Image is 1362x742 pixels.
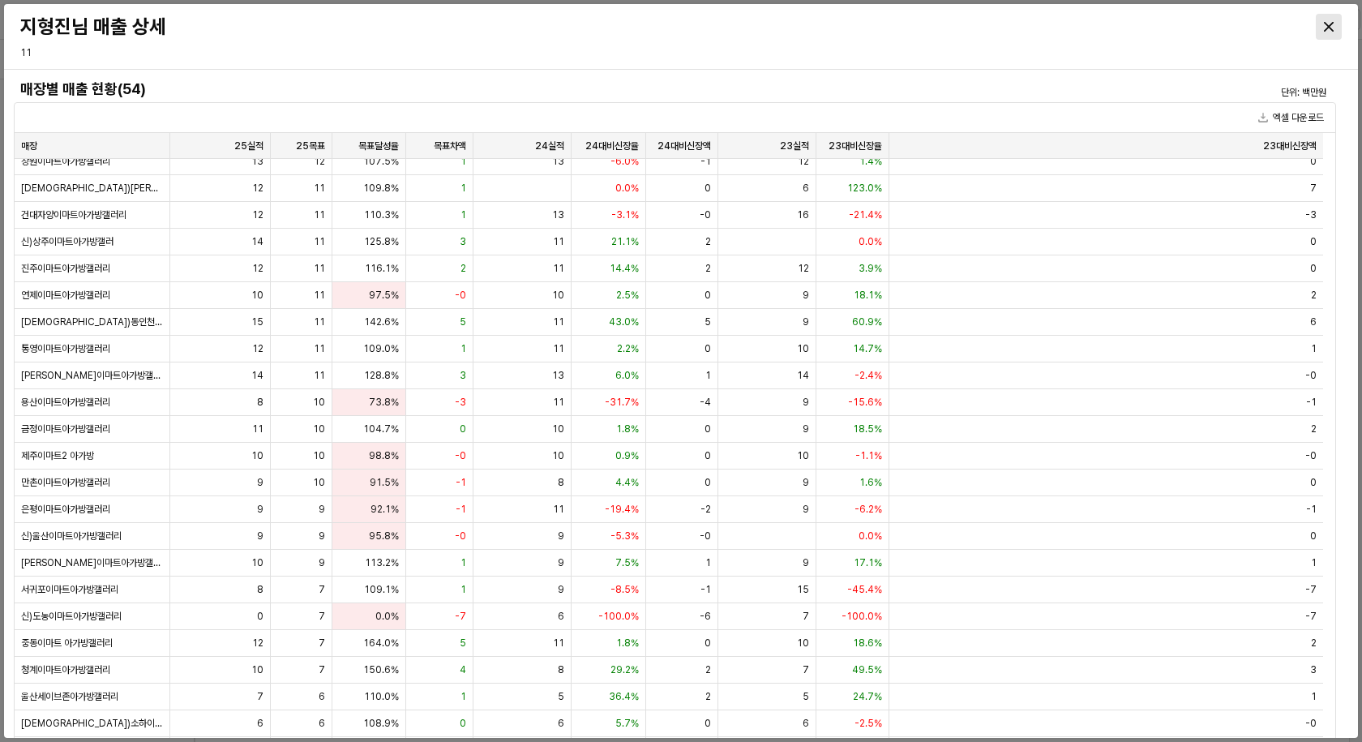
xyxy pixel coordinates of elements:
[859,262,882,275] span: 3.9%
[319,503,325,516] span: 9
[1305,610,1317,623] span: -7
[1263,139,1317,152] span: 23대비신장액
[455,396,466,409] span: -3
[21,235,113,248] span: 신)상주이마트아가방갤러
[1305,583,1317,596] span: -7
[365,262,399,275] span: 116.1%
[553,235,564,248] span: 11
[803,690,809,703] span: 5
[853,637,882,650] span: 18.6%
[705,663,711,676] span: 2
[854,369,882,382] span: -2.4%
[848,396,882,409] span: -15.6%
[558,610,564,623] span: 6
[705,235,711,248] span: 2
[364,208,399,221] span: 110.3%
[553,396,564,409] span: 11
[21,717,163,730] span: [DEMOGRAPHIC_DATA])소하이마트 아가방갤러
[553,262,564,275] span: 11
[700,503,711,516] span: -2
[859,476,882,489] span: 1.6%
[319,530,325,543] span: 9
[21,315,163,328] span: [DEMOGRAPHIC_DATA])동인천이마트아가방갤러리
[705,690,711,703] span: 2
[553,315,564,328] span: 11
[859,235,882,248] span: 0.0%
[847,583,882,596] span: -45.4%
[319,717,325,730] span: 6
[803,663,809,676] span: 7
[363,182,399,195] span: 109.8%
[552,449,564,462] span: 10
[615,369,639,382] span: 6.0%
[558,663,564,676] span: 8
[363,342,399,355] span: 109.0%
[552,289,564,302] span: 10
[21,637,113,650] span: 중동이마트 아가방갤러리
[21,396,110,409] span: 용산이마트아가방갤러리
[552,369,564,382] span: 13
[780,139,809,152] span: 23실적
[1311,422,1317,435] span: 2
[257,530,263,543] span: 9
[460,583,466,596] span: 1
[1311,342,1317,355] span: 1
[460,717,466,730] span: 0
[363,637,399,650] span: 164.0%
[257,396,263,409] span: 8
[1305,717,1317,730] span: -0
[456,476,466,489] span: -1
[705,289,711,302] span: 0
[798,155,809,168] span: 12
[21,556,163,569] span: [PERSON_NAME]이마트아가방갤러리
[363,422,399,435] span: 104.7%
[1311,556,1317,569] span: 1
[616,422,639,435] span: 1.8%
[803,315,809,328] span: 9
[797,583,809,596] span: 15
[1306,396,1317,409] span: -1
[705,422,711,435] span: 0
[610,155,639,168] span: -6.0%
[609,315,639,328] span: 43.0%
[251,315,263,328] span: 15
[859,155,882,168] span: 1.4%
[705,637,711,650] span: 0
[314,235,325,248] span: 11
[803,396,809,409] span: 9
[460,262,466,275] span: 2
[319,690,325,703] span: 6
[1310,262,1317,275] span: 0
[854,503,882,516] span: -6.2%
[854,289,882,302] span: 18.1%
[21,262,110,275] span: 진주이마트아가방갤러리
[553,503,564,516] span: 11
[455,530,466,543] span: -0
[434,139,466,152] span: 목표차액
[455,610,466,623] span: -7
[460,315,466,328] span: 5
[615,182,639,195] span: 0.0%
[369,530,399,543] span: 95.8%
[21,289,110,302] span: 연제이마트아가방갤러리
[558,530,564,543] span: 9
[609,690,639,703] span: 36.4%
[21,369,163,382] span: [PERSON_NAME]이마트아가방갤러리
[853,422,882,435] span: 18.5%
[21,530,122,543] span: 신)울산이마트아가방갤러리
[1311,690,1317,703] span: 1
[364,690,399,703] span: 110.0%
[552,208,564,221] span: 13
[456,503,466,516] span: -1
[615,449,639,462] span: 0.9%
[705,315,711,328] span: 5
[700,155,711,168] span: -1
[797,369,809,382] span: 14
[798,262,809,275] span: 12
[364,583,399,596] span: 109.1%
[370,476,399,489] span: 91.5%
[313,476,325,489] span: 10
[1316,14,1342,40] button: Close
[455,449,466,462] span: -0
[460,369,466,382] span: 3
